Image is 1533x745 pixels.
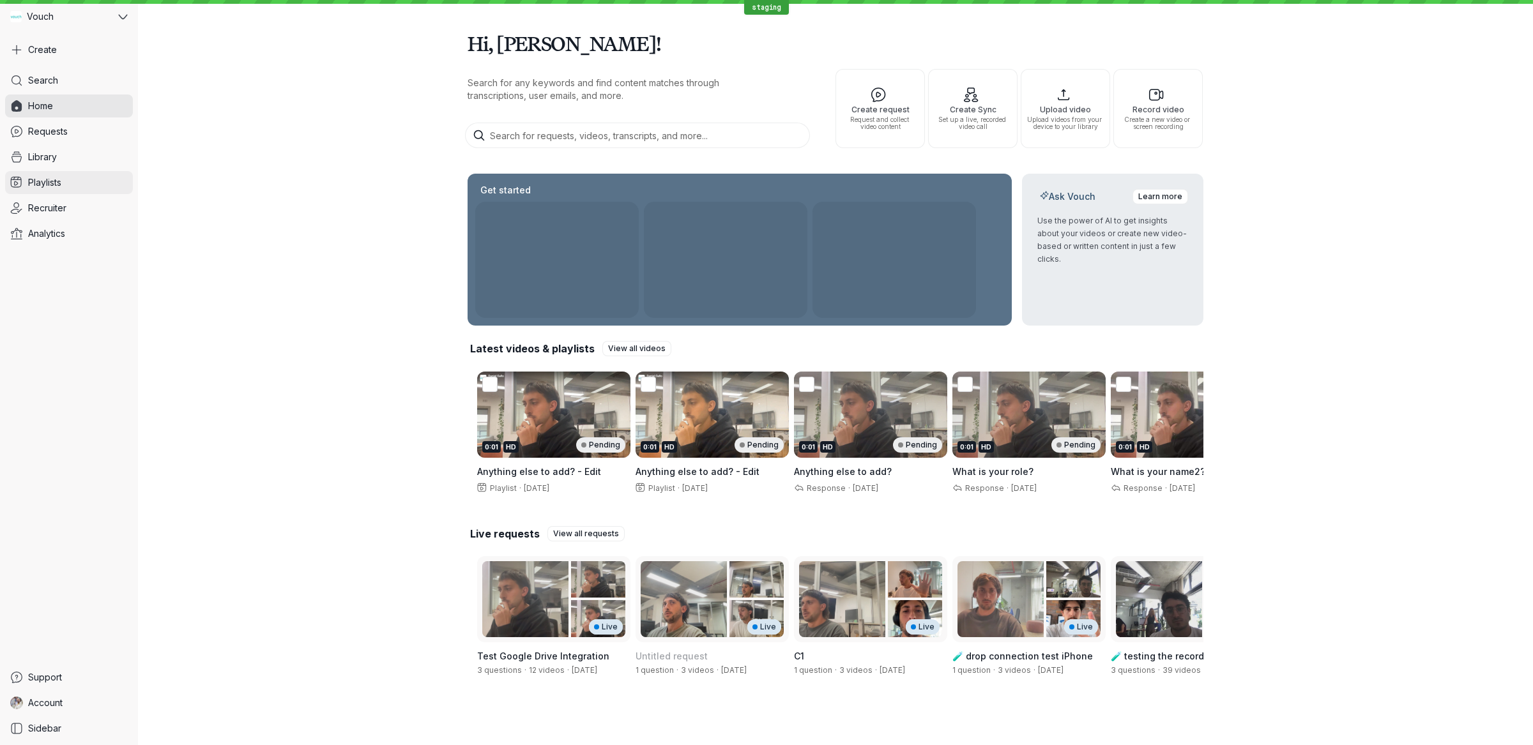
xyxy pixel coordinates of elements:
[934,116,1012,130] span: Set up a live, recorded video call
[470,527,540,541] h2: Live requests
[1119,116,1197,130] span: Create a new video or screen recording
[1037,190,1098,203] h2: Ask Vouch
[28,151,57,163] span: Library
[524,483,549,493] span: [DATE]
[880,665,905,675] span: Created by Gary Zurnamer
[853,483,878,493] span: [DATE]
[602,341,671,356] a: View all videos
[28,696,63,709] span: Account
[10,696,23,709] img: Gary Zurnamer avatar
[5,94,133,117] a: Home
[1021,69,1110,148] button: Upload videoUpload videos from your device to your library
[5,222,133,245] a: Analytics
[735,437,784,453] div: Pending
[5,717,133,740] a: Sidebar
[675,483,682,493] span: ·
[991,665,998,675] span: ·
[5,69,133,92] a: Search
[1011,483,1037,493] span: [DATE]
[804,483,846,493] span: Response
[5,120,133,143] a: Requests
[572,665,597,675] span: Created by Gary Zurnamer
[979,441,994,453] div: HD
[1170,483,1195,493] span: [DATE]
[28,202,66,214] span: Recruiter
[1138,190,1182,203] span: Learn more
[1163,483,1170,493] span: ·
[1026,105,1104,114] span: Upload video
[478,184,533,197] h2: Get started
[477,466,601,477] span: Anything else to add? - Edit
[503,441,519,453] div: HD
[721,665,747,675] span: Created by Gary Zurnamer
[952,466,1033,477] span: What is your role?
[820,441,835,453] div: HD
[522,665,529,675] span: ·
[465,123,810,148] input: Search for requests, videos, transcripts, and more...
[662,441,677,453] div: HD
[835,69,925,148] button: Create requestRequest and collect video content
[682,483,708,493] span: [DATE]
[27,10,54,23] span: Vouch
[1113,69,1203,148] button: Record videoCreate a new video or screen recording
[28,176,61,189] span: Playlists
[5,5,133,28] button: Vouch avatarVouch
[1163,665,1201,675] span: 39 videos
[794,665,832,675] span: 1 question
[470,342,595,356] h2: Latest videos & playlists
[468,77,774,102] p: Search for any keywords and find content matches through transcriptions, user emails, and more.
[477,665,522,675] span: 3 questions
[674,665,681,675] span: ·
[1031,665,1038,675] span: ·
[794,651,804,661] span: C1
[714,665,721,675] span: ·
[477,651,609,661] span: Test Google Drive Integration
[28,227,65,240] span: Analytics
[841,116,919,130] span: Request and collect video content
[482,441,501,453] div: 0:01
[1111,466,1205,477] span: What is your name2?
[5,666,133,689] a: Support
[934,105,1012,114] span: Create Sync
[832,665,839,675] span: ·
[5,691,133,714] a: Gary Zurnamer avatarAccount
[5,146,133,169] a: Library
[1111,651,1254,674] span: 🧪 testing the recorder webkit blob array buffer ting
[928,69,1018,148] button: Create SyncSet up a live, recorded video call
[1116,441,1134,453] div: 0:01
[681,665,714,675] span: 3 videos
[1037,214,1188,266] p: Use the power of AI to get insights about your videos or create new video-based or written conten...
[841,105,919,114] span: Create request
[794,466,892,477] span: Anything else to add?
[952,665,991,675] span: 1 question
[28,722,61,735] span: Sidebar
[1121,483,1163,493] span: Response
[1051,437,1101,453] div: Pending
[28,100,53,112] span: Home
[1201,665,1208,675] span: ·
[1111,665,1155,675] span: 3 questions
[5,171,133,194] a: Playlists
[1038,665,1064,675] span: Created by Jay Almaraz
[608,342,666,355] span: View all videos
[957,441,976,453] div: 0:01
[839,665,873,675] span: 3 videos
[646,483,675,493] span: Playlist
[641,441,659,453] div: 0:01
[846,483,853,493] span: ·
[1111,650,1264,663] h3: 🧪 testing the recorder webkit blob array buffer ting
[636,665,674,675] span: 1 question
[529,665,565,675] span: 12 videos
[952,651,1093,661] span: 🧪 drop connection test iPhone
[1137,441,1152,453] div: HD
[1155,665,1163,675] span: ·
[547,526,625,541] a: View all requests
[1004,483,1011,493] span: ·
[576,437,625,453] div: Pending
[873,665,880,675] span: ·
[468,26,1203,61] h1: Hi, [PERSON_NAME]!
[28,125,68,138] span: Requests
[5,197,133,220] a: Recruiter
[28,74,58,87] span: Search
[5,5,116,28] div: Vouch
